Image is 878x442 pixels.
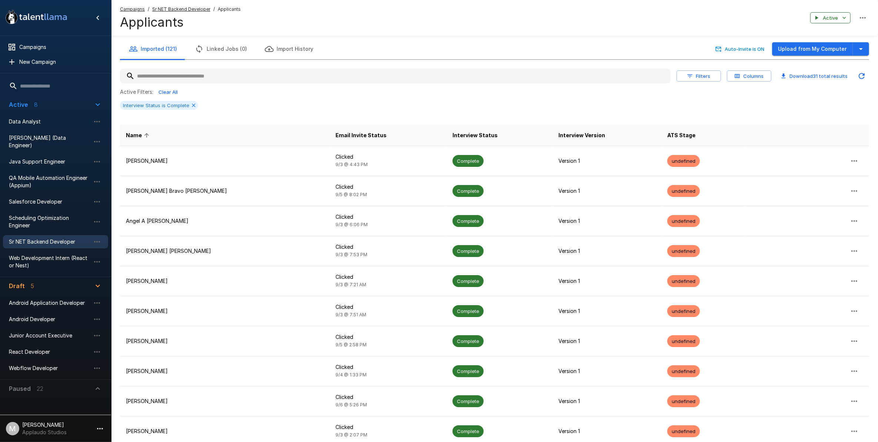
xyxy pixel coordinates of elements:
[667,398,700,405] span: undefined
[126,428,324,435] p: [PERSON_NAME]
[126,307,324,315] p: [PERSON_NAME]
[126,337,324,345] p: [PERSON_NAME]
[218,6,241,13] span: Applicants
[336,183,441,191] p: Clicked
[558,367,655,375] p: Version 1
[810,12,851,24] button: Active
[186,39,256,59] button: Linked Jobs (0)
[336,423,441,431] p: Clicked
[453,188,484,195] span: Complete
[126,367,324,375] p: [PERSON_NAME]
[126,247,324,255] p: [PERSON_NAME] [PERSON_NAME]
[213,6,215,13] span: /
[453,278,484,285] span: Complete
[558,428,655,435] p: Version 1
[120,102,192,108] span: Interview Status is Complete
[667,338,700,345] span: undefined
[148,6,149,13] span: /
[558,217,655,225] p: Version 1
[558,307,655,315] p: Version 1
[336,243,441,251] p: Clicked
[156,86,180,98] button: Clear All
[336,153,441,161] p: Clicked
[854,69,869,83] button: Updated Today - 8:23 AM
[336,333,441,341] p: Clicked
[126,277,324,285] p: [PERSON_NAME]
[120,14,241,30] h4: Applicants
[453,218,484,225] span: Complete
[336,393,441,401] p: Clicked
[453,368,484,375] span: Complete
[336,402,367,408] span: 9/6 @ 5:26 PM
[256,39,322,59] button: Import History
[336,252,368,257] span: 9/3 @ 7:53 PM
[558,337,655,345] p: Version 1
[453,398,484,405] span: Complete
[667,308,700,315] span: undefined
[120,88,153,96] p: Active Filters:
[126,398,324,405] p: [PERSON_NAME]
[152,6,210,12] u: Sr NET Backend Developer
[453,158,484,165] span: Complete
[558,187,655,195] p: Version 1
[667,368,700,375] span: undefined
[126,131,151,140] span: Name
[336,192,367,197] span: 9/5 @ 8:02 PM
[453,248,484,255] span: Complete
[336,131,387,140] span: Email Invite Status
[677,70,721,82] button: Filters
[453,308,484,315] span: Complete
[667,278,700,285] span: undefined
[336,213,441,221] p: Clicked
[336,372,367,377] span: 9/4 @ 1:33 PM
[336,312,367,317] span: 9/3 @ 7:51 AM
[714,43,766,55] button: Auto-Invite is ON
[772,42,853,56] button: Upload from My Computer
[558,157,655,165] p: Version 1
[336,282,367,287] span: 9/3 @ 7:21 AM
[336,273,441,281] p: Clicked
[126,217,324,225] p: Angel A [PERSON_NAME]
[126,157,324,165] p: [PERSON_NAME]
[336,162,368,167] span: 9/3 @ 4:43 PM
[453,131,498,140] span: Interview Status
[120,39,186,59] button: Imported (121)
[336,432,368,438] span: 9/3 @ 2:07 PM
[336,303,441,311] p: Clicked
[667,248,700,255] span: undefined
[453,428,484,435] span: Complete
[558,277,655,285] p: Version 1
[120,101,198,110] div: Interview Status is Complete
[667,188,700,195] span: undefined
[336,222,368,227] span: 9/3 @ 6:06 PM
[558,247,655,255] p: Version 1
[667,158,700,165] span: undefined
[667,218,700,225] span: undefined
[336,342,367,347] span: 9/5 @ 2:58 PM
[558,398,655,405] p: Version 1
[667,428,700,435] span: undefined
[727,70,771,82] button: Columns
[667,131,695,140] span: ATS Stage
[777,70,851,82] button: Download31 total results
[126,187,324,195] p: [PERSON_NAME] Bravo [PERSON_NAME]
[120,6,145,12] u: Campaigns
[453,338,484,345] span: Complete
[558,131,605,140] span: Interview Version
[336,363,441,371] p: Clicked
